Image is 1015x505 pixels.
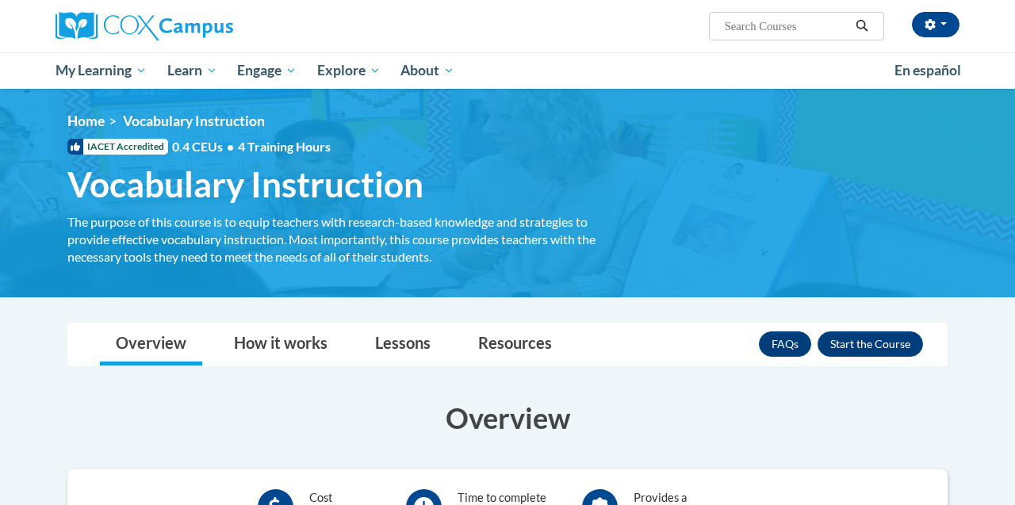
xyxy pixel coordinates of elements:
[56,12,341,40] a: Cox Campus
[912,12,959,37] button: Account Settings
[172,138,331,155] span: 0.4 CEUs
[56,12,233,40] img: Cox Campus
[238,139,331,154] span: 4 Training Hours
[67,113,105,129] a: Home
[400,61,454,80] span: About
[359,323,446,365] a: Lessons
[45,52,157,89] a: My Learning
[67,398,948,438] h3: Overview
[884,54,971,87] a: En español
[227,139,234,154] span: •
[317,61,381,80] span: Explore
[723,17,850,36] input: Search Courses
[123,113,265,129] span: Vocabulary Instruction
[307,52,391,89] a: Explore
[818,331,923,357] button: Enroll
[391,52,465,89] a: About
[100,323,202,365] a: Overview
[850,17,874,36] button: Search
[157,52,228,89] a: Learn
[67,213,615,266] div: The purpose of this course is to equip teachers with research-based knowledge and strategies to p...
[759,331,811,357] a: FAQs
[894,62,961,78] span: En español
[67,163,423,205] span: Vocabulary Instruction
[227,52,307,89] a: Engage
[44,52,971,89] div: Main menu
[218,323,343,365] a: How it works
[237,61,297,80] span: Engage
[167,61,217,80] span: Learn
[67,139,168,155] span: IACET Accredited
[56,61,147,80] span: My Learning
[462,323,568,365] a: Resources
